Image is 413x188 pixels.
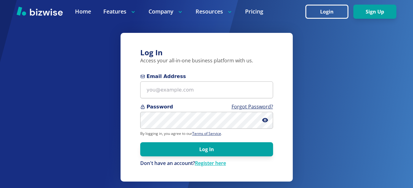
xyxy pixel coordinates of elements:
[305,9,353,15] a: Login
[149,8,183,15] p: Company
[353,5,396,19] button: Sign Up
[140,160,273,167] p: Don't have an account?
[305,5,348,19] button: Login
[232,103,273,110] a: Forgot Password?
[140,81,273,98] input: you@example.com
[140,131,273,136] p: By logging in, you agree to our .
[195,160,226,166] a: Register here
[353,9,396,15] a: Sign Up
[140,48,273,58] h3: Log In
[140,57,273,64] p: Access your all-in-one business platform with us.
[196,8,233,15] p: Resources
[192,131,221,136] a: Terms of Service
[75,8,91,15] a: Home
[140,103,273,111] span: Password
[245,8,263,15] a: Pricing
[17,6,63,16] img: Bizwise Logo
[140,142,273,156] button: Log In
[140,73,273,80] span: Email Address
[140,160,273,167] div: Don't have an account?Register here
[103,8,136,15] p: Features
